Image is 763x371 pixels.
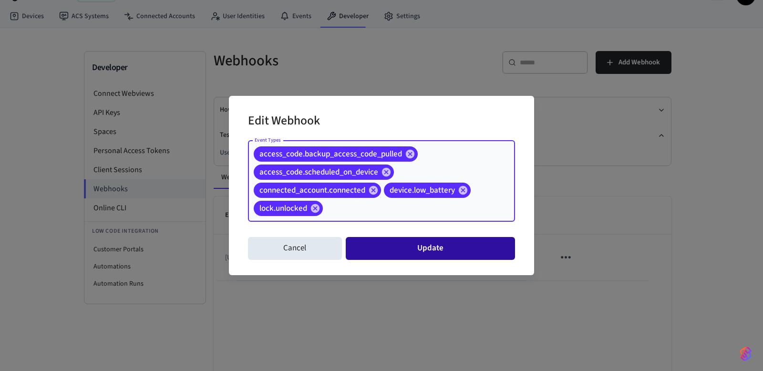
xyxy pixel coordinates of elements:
[254,167,384,177] span: access_code.scheduled_on_device
[248,107,320,136] h2: Edit Webhook
[740,346,752,361] img: SeamLogoGradient.69752ec5.svg
[254,204,313,213] span: lock.unlocked
[254,183,381,198] div: connected_account.connected
[384,183,471,198] div: device.low_battery
[384,185,461,195] span: device.low_battery
[346,237,515,260] button: Update
[248,237,342,260] button: Cancel
[254,201,323,216] div: lock.unlocked
[254,149,408,159] span: access_code.backup_access_code_pulled
[254,185,371,195] span: connected_account.connected
[254,146,418,162] div: access_code.backup_access_code_pulled
[255,136,281,144] label: Event Types
[254,165,394,180] div: access_code.scheduled_on_device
